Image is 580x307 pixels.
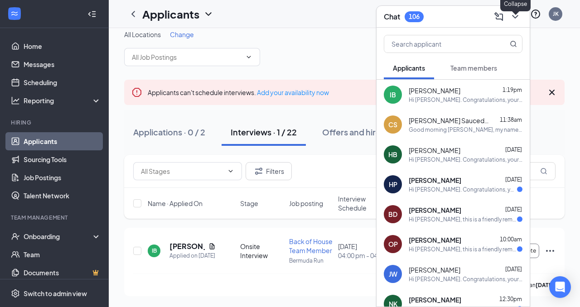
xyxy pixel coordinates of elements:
b: [DATE] [536,282,554,288]
span: 11:38am [500,116,522,123]
div: HB [388,150,397,159]
h1: Applicants [142,6,199,22]
a: DocumentsCrown [24,264,101,282]
a: Home [24,37,101,55]
div: Hi [PERSON_NAME]. Congratulations, your meeting with [DEMOGRAPHIC_DATA]-fil-A for Back-of-House T... [409,186,517,193]
svg: ChevronDown [510,11,521,22]
div: Good morning [PERSON_NAME], my name is [PERSON_NAME], and I am the Back of House Director at CFA ... [409,126,522,134]
svg: Collapse [87,10,97,19]
div: Onboarding [24,232,93,241]
div: Hi [PERSON_NAME]. Congratulations, your meeting with [DEMOGRAPHIC_DATA]-fil-A for Back of House T... [409,275,522,283]
span: Applicants [393,64,425,72]
svg: WorkstreamLogo [10,9,19,18]
div: BD [388,210,397,219]
a: Job Postings [24,168,101,187]
div: Hi [PERSON_NAME], this is a friendly reminder. Your meeting with [DEMOGRAPHIC_DATA]-fil-A for Bac... [409,245,517,253]
div: Hi [PERSON_NAME]. Congratulations, your meeting with [DEMOGRAPHIC_DATA]-fil-A for Guest services ... [409,156,522,163]
svg: Analysis [11,96,20,105]
span: [PERSON_NAME] [409,295,461,304]
input: All Job Postings [132,52,242,62]
svg: ChevronDown [203,9,214,19]
span: [DATE] [505,266,522,273]
div: Interviews · 1 / 22 [231,126,297,138]
div: Team Management [11,214,99,221]
div: [DATE] [338,242,382,260]
div: HP [389,180,397,189]
span: [DATE] [505,146,522,153]
div: Applied on [DATE] [169,251,216,260]
svg: MagnifyingGlass [540,168,547,175]
span: Name · Applied On [148,199,203,208]
span: [DATE] [505,206,522,213]
svg: Filter [253,166,264,177]
span: Interview Schedule [338,194,382,212]
svg: Ellipses [545,245,556,256]
div: IB [390,90,396,99]
svg: UserCheck [11,232,20,241]
div: Switch to admin view [24,289,87,298]
span: Back of House Team Member [289,237,333,254]
span: 04:00 pm - 04:30 pm [338,251,382,260]
div: IB [152,247,157,254]
span: [PERSON_NAME] [409,146,460,155]
span: Job posting [289,199,323,208]
a: Talent Network [24,187,101,205]
span: Stage [240,199,258,208]
div: 106 [409,13,420,20]
svg: ComposeMessage [493,11,504,22]
div: JW [389,269,397,278]
span: [PERSON_NAME] [409,265,460,274]
div: Hiring [11,119,99,126]
span: 10:00am [500,236,522,243]
svg: MagnifyingGlass [510,40,517,48]
span: [PERSON_NAME] Saucedo_Bustos [409,116,490,125]
svg: Settings [11,289,20,298]
svg: QuestionInfo [530,9,541,19]
span: 1:19pm [503,86,522,93]
div: Onsite Interview [240,242,284,260]
button: ChevronDown [508,10,522,24]
input: All Stages [141,166,223,176]
span: All Locations [124,30,161,38]
span: [PERSON_NAME] [409,86,460,95]
a: Add your availability now [257,88,329,96]
div: Applications · 0 / 2 [133,126,205,138]
svg: Error [131,87,142,98]
div: Offers and hires · 0 / 283 [322,126,418,138]
div: Hi [PERSON_NAME]. Congratulations, your meeting with [DEMOGRAPHIC_DATA]-fil-A for Back of House T... [409,96,522,104]
div: Open Intercom Messenger [549,276,571,298]
a: Scheduling [24,73,101,91]
svg: ChevronDown [227,168,234,175]
input: Search applicant [384,35,492,53]
div: OP [388,240,398,249]
span: Team members [450,64,497,72]
div: Reporting [24,96,101,105]
a: Team [24,245,101,264]
p: Bermuda Run [289,257,333,264]
span: [DATE] [505,176,522,183]
a: Sourcing Tools [24,150,101,168]
div: Hi [PERSON_NAME], this is a friendly reminder. Your meeting with [DEMOGRAPHIC_DATA]-fil-A for Gue... [409,216,517,223]
span: [PERSON_NAME] [409,206,461,215]
button: Filter Filters [246,162,292,180]
span: [PERSON_NAME] [409,235,461,245]
svg: ChevronDown [245,53,252,61]
svg: ChevronLeft [128,9,139,19]
h3: Chat [384,12,400,22]
a: Applicants [24,132,101,150]
h5: [PERSON_NAME] [169,241,205,251]
span: Applicants can't schedule interviews. [148,88,329,96]
span: 12:30pm [499,296,522,302]
span: Change [170,30,194,38]
div: JK [553,10,559,18]
span: [PERSON_NAME] [409,176,461,185]
a: Messages [24,55,101,73]
svg: Document [208,243,216,250]
svg: Cross [546,87,557,98]
div: CS [388,120,397,129]
button: ComposeMessage [492,10,506,24]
